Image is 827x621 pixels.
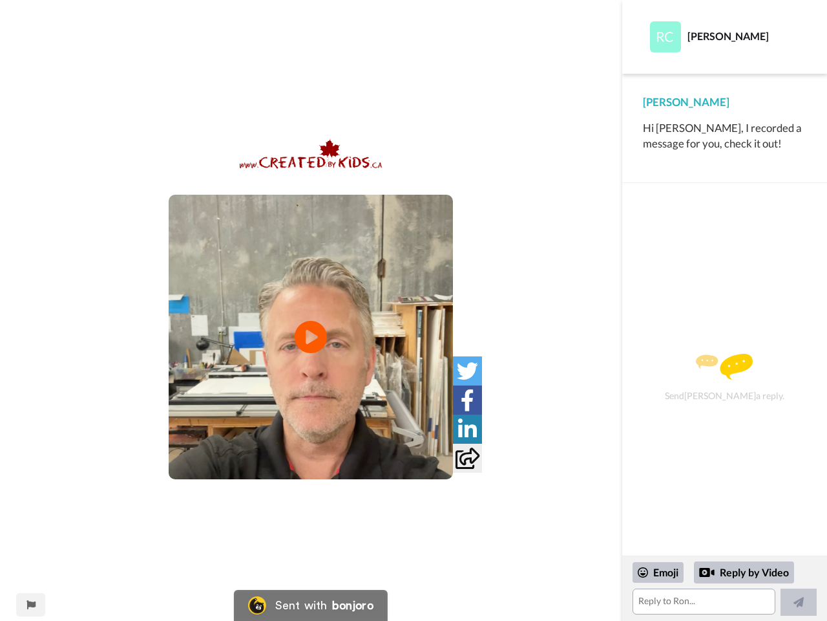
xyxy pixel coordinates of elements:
div: Sent with [275,600,327,611]
img: Profile Image [650,21,681,52]
a: Bonjoro LogoSent withbonjoro [234,590,388,621]
div: Reply by Video [694,561,794,583]
div: Reply by Video [699,565,715,580]
div: [PERSON_NAME] [643,94,806,110]
div: bonjoro [332,600,373,611]
img: message.svg [696,354,753,380]
img: c97ee682-0088-491f-865b-ed4f10ffb1e8 [240,138,382,169]
div: [PERSON_NAME] [687,30,806,42]
img: Bonjoro Logo [248,596,266,615]
div: Hi [PERSON_NAME], I recorded a message for you, check it out! [643,120,806,151]
div: Emoji [633,562,684,583]
div: Send [PERSON_NAME] a reply. [640,206,810,549]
